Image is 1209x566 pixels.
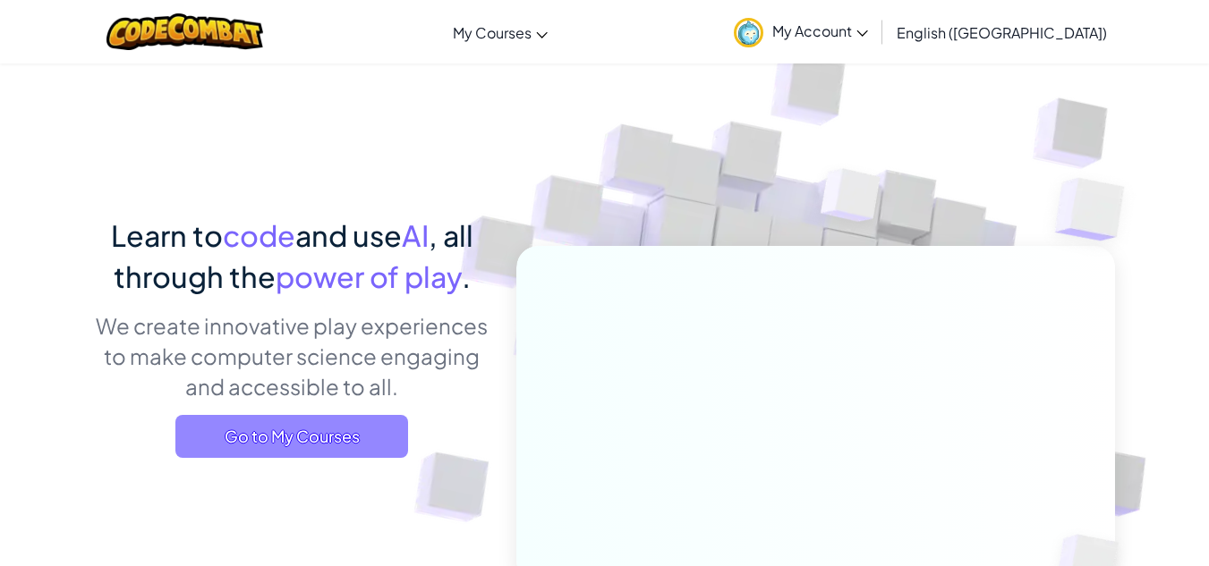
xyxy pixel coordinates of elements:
[772,21,868,40] span: My Account
[106,13,263,50] img: CodeCombat logo
[1019,134,1174,285] img: Overlap cubes
[453,23,532,42] span: My Courses
[888,8,1116,56] a: English ([GEOGRAPHIC_DATA])
[734,18,763,47] img: avatar
[175,415,408,458] a: Go to My Courses
[295,217,402,253] span: and use
[276,258,462,294] span: power of play
[95,310,490,401] p: We create innovative play experiences to make computer science engaging and accessible to all.
[223,217,295,253] span: code
[787,133,915,266] img: Overlap cubes
[111,217,223,253] span: Learn to
[462,258,471,294] span: .
[444,8,557,56] a: My Courses
[402,217,429,253] span: AI
[725,4,877,60] a: My Account
[897,23,1107,42] span: English ([GEOGRAPHIC_DATA])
